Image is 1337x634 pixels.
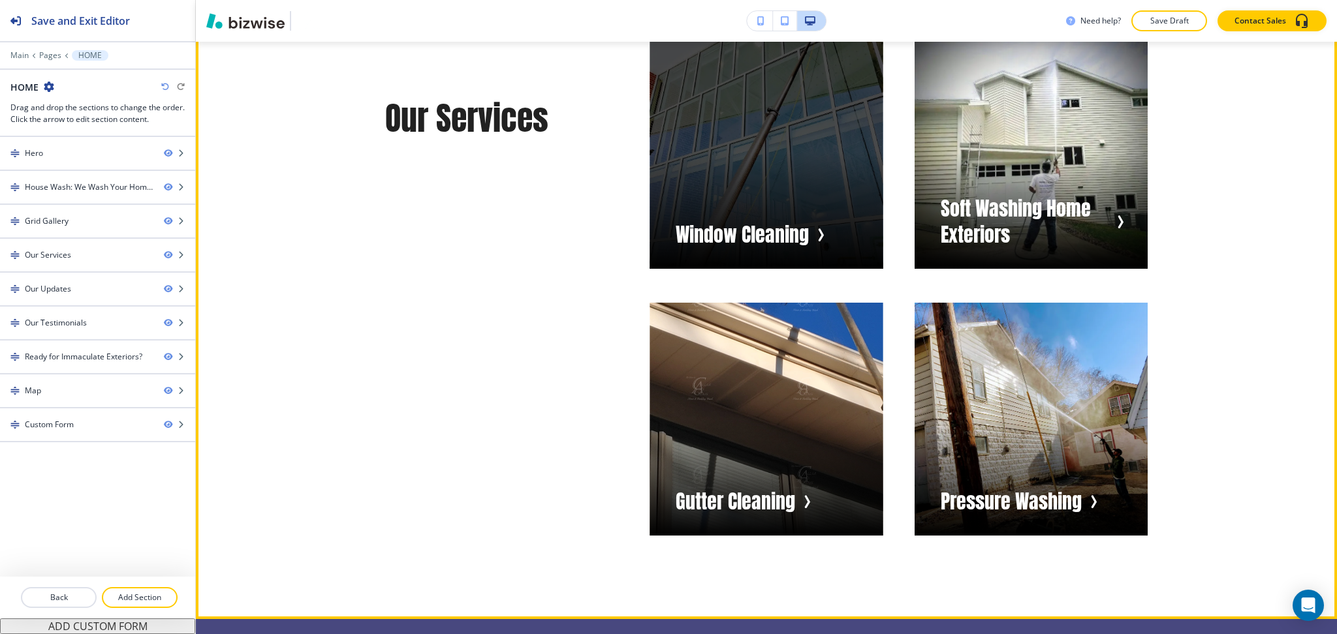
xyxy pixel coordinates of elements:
h2: Save and Exit Editor [31,13,130,29]
button: Save Draft [1131,10,1207,31]
button: Navigation item imageWindow Cleaning [650,36,883,269]
img: Drag [10,284,20,294]
img: Drag [10,149,20,158]
h3: Drag and drop the sections to change the order. Click the arrow to edit section content. [10,102,185,125]
p: Add Section [103,592,176,603]
img: Drag [10,217,20,226]
div: Custom Form [25,419,74,430]
p: HOME [78,51,102,60]
img: Drag [10,386,20,395]
button: Navigation item imageSoft Washing Home Exteriors [915,36,1148,269]
button: Navigation item imagePressure Washing [915,303,1148,536]
p: Save Draft [1148,15,1190,27]
div: Our Services [25,249,71,261]
img: Bizwise Logo [206,13,285,29]
p: Back [22,592,95,603]
button: Pages [39,51,61,60]
button: Add Section [102,587,178,608]
div: Hero [25,147,43,159]
p: Contact Sales [1235,15,1286,27]
button: Contact Sales [1218,10,1327,31]
div: Grid Gallery [25,215,69,227]
button: Back [21,587,97,608]
h2: HOME [10,80,39,94]
div: Our Updates [25,283,71,295]
p: Our Services [385,97,618,140]
div: House Wash: We Wash Your Home With A low pressure method that some call Softwash [25,181,153,193]
img: Drag [10,420,20,429]
button: Navigation item imageGutter Cleaning [650,303,883,536]
button: Main [10,51,29,60]
img: Drag [10,250,20,260]
img: Drag [10,183,20,192]
div: Map [25,385,41,397]
div: Our Testimonials [25,317,87,329]
div: Ready for Immaculate Exteriors? [25,351,142,363]
img: Drag [10,352,20,361]
button: HOME [72,50,108,61]
h3: Need help? [1080,15,1121,27]
div: Open Intercom Messenger [1293,590,1324,621]
img: Your Logo [296,10,323,31]
img: Drag [10,318,20,327]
